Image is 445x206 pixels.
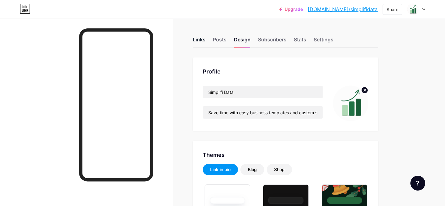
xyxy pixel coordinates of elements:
div: Posts [213,36,227,47]
input: Bio [203,106,323,119]
div: Settings [314,36,333,47]
img: getfigurly [333,86,368,121]
div: Blog [248,166,257,173]
div: Share [387,6,398,13]
a: Upgrade [279,7,303,12]
img: getfigurly [407,3,419,15]
div: Links [193,36,206,47]
div: Profile [203,67,368,76]
div: Subscribers [258,36,286,47]
div: Shop [274,166,285,173]
a: [DOMAIN_NAME]/simplifidata [308,6,378,13]
div: Stats [294,36,306,47]
div: Link in bio [210,166,231,173]
input: Name [203,86,323,98]
div: Design [234,36,251,47]
div: Themes [203,151,368,159]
